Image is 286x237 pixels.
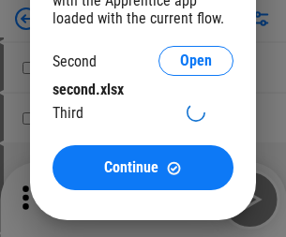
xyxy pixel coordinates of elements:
[180,53,212,68] span: Open
[104,160,158,175] span: Continue
[166,160,182,176] img: Continue
[158,46,233,76] button: Open
[53,52,97,70] div: Second
[53,104,83,122] div: Third
[53,81,233,98] div: second.xlsx
[53,145,233,190] button: ContinueContinue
